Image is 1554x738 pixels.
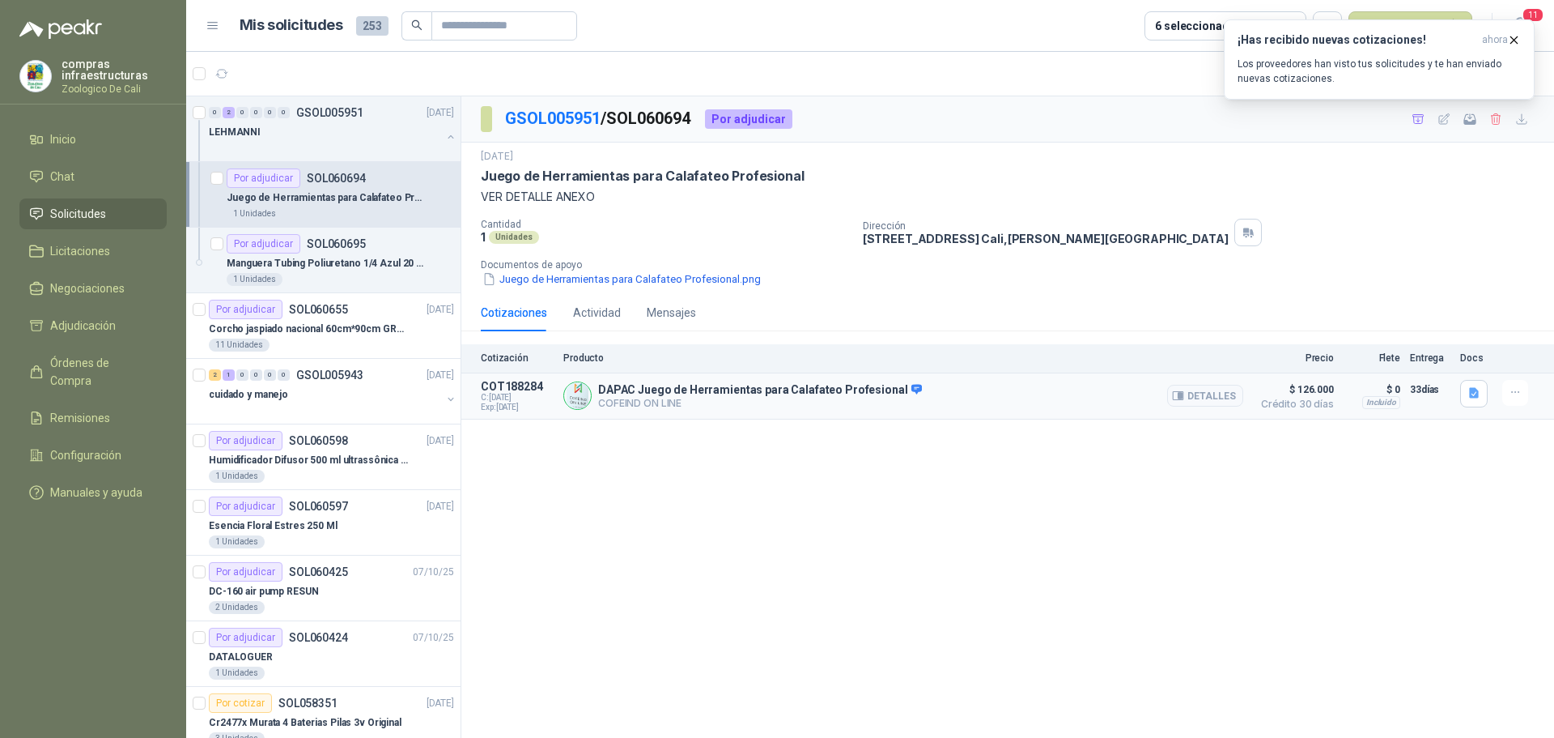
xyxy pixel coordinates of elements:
span: C: [DATE] [481,393,554,403]
span: Exp: [DATE] [481,403,554,412]
p: [STREET_ADDRESS] Cali , [PERSON_NAME][GEOGRAPHIC_DATA] [863,232,1229,245]
p: / SOL060694 [505,106,692,131]
p: SOL058351 [278,697,338,709]
a: Chat [19,161,167,192]
p: SOL060425 [289,566,348,578]
span: Manuales y ayuda [50,484,142,501]
button: 11 [1505,11,1535,41]
button: Juego de Herramientas para Calafateo Profesional.png [481,271,762,288]
p: [DATE] [427,368,454,383]
div: 1 [223,369,235,381]
p: Dirección [863,220,1229,232]
p: Corcho jaspiado nacional 60cm*90cm GROSOR 8MM [209,322,410,337]
p: GSOL005943 [296,369,363,381]
div: 0 [209,107,221,118]
p: Cotización [481,352,554,364]
p: SOL060655 [289,304,348,315]
p: Manguera Tubing Poliuretano 1/4 Azul 20 Mts [227,256,428,271]
img: Company Logo [564,382,591,409]
a: Por adjudicarSOL060597[DATE] Esencia Floral Estres 250 Ml1 Unidades [186,490,461,556]
p: Docs [1460,352,1492,364]
p: GSOL005951 [296,107,363,118]
img: Company Logo [20,61,51,92]
p: Producto [563,352,1243,364]
div: 1 Unidades [209,470,265,483]
div: Por adjudicar [705,109,792,129]
div: 0 [236,369,248,381]
div: 0 [264,107,276,118]
p: Documentos de apoyo [481,259,1548,271]
span: search [411,19,422,31]
p: [DATE] [481,149,513,164]
p: Juego de Herramientas para Calafateo Profesional [481,168,804,185]
a: Adjudicación [19,310,167,341]
span: 11 [1522,7,1544,23]
div: 0 [278,107,290,118]
span: Inicio [50,130,76,148]
a: Por adjudicarSOL06042507/10/25 DC-160 air pump RESUN2 Unidades [186,556,461,621]
p: SOL060694 [307,173,366,184]
p: [DATE] [427,105,454,121]
p: SOL060424 [289,632,348,643]
div: Por adjudicar [227,234,300,254]
span: Remisiones [50,409,110,427]
a: Por adjudicarSOL060695Manguera Tubing Poliuretano 1/4 Azul 20 Mts1 Unidades [186,228,461,293]
p: VER DETALLE ANEXO [481,188,1535,206]
div: 2 Unidades [209,601,265,614]
h1: Mis solicitudes [240,14,343,37]
div: Por cotizar [209,693,272,713]
span: 253 [356,16,388,36]
p: Entrega [1410,352,1450,364]
p: Humidificador Difusor 500 ml ultrassônica Residencial Ultrassônico 500ml con voltaje de blanco [209,453,410,468]
div: 0 [264,369,276,381]
a: Manuales y ayuda [19,477,167,508]
div: 1 Unidades [209,667,265,680]
p: LEHMANNI [209,125,261,140]
div: Cotizaciones [481,304,547,322]
p: Juego de Herramientas para Calafateo Profesional [227,190,428,206]
a: Remisiones [19,403,167,433]
a: 0 2 0 0 0 0 GSOL005951[DATE] LEHMANNI [209,103,457,155]
span: Crédito 30 días [1253,399,1334,409]
p: COT188284 [481,380,554,393]
p: Esencia Floral Estres 250 Ml [209,518,338,534]
div: 0 [278,369,290,381]
p: SOL060695 [307,238,366,250]
span: Órdenes de Compra [50,354,151,390]
p: cuidado y manejo [209,387,288,403]
div: Por adjudicar [227,169,300,188]
div: Actividad [573,304,621,322]
div: Por adjudicar [209,431,282,450]
p: [DATE] [427,433,454,449]
a: Por adjudicarSOL06042407/10/25 DATALOGUER1 Unidades [186,621,461,687]
a: Por adjudicarSOL060655[DATE] Corcho jaspiado nacional 60cm*90cm GROSOR 8MM11 Unidades [186,293,461,359]
p: Flete [1344,352,1400,364]
a: Licitaciones [19,236,167,267]
div: Mensajes [647,304,696,322]
p: DAPAC Juego de Herramientas para Calafateo Profesional [598,383,922,398]
div: Por adjudicar [209,562,282,582]
button: Nueva solicitud [1348,11,1472,41]
div: 2 [223,107,235,118]
a: Por adjudicarSOL060694Juego de Herramientas para Calafateo Profesional1 Unidades [186,162,461,228]
span: Licitaciones [50,242,110,260]
div: Unidades [489,231,539,244]
button: ¡Has recibido nuevas cotizaciones!ahora Los proveedores han visto tus solicitudes y te han enviad... [1224,19,1535,100]
span: Chat [50,168,74,186]
img: Logo peakr [19,19,102,39]
div: 6 seleccionadas [1155,17,1242,35]
p: Precio [1253,352,1334,364]
div: 1 Unidades [227,273,282,286]
span: Solicitudes [50,205,106,223]
p: Zoologico De Cali [62,84,167,94]
p: 07/10/25 [413,565,454,580]
p: Cr2477x Murata 4 Baterias Pilas 3v Original [209,715,401,731]
p: DATALOGUER [209,650,273,665]
a: Por adjudicarSOL060598[DATE] Humidificador Difusor 500 ml ultrassônica Residencial Ultrassônico 5... [186,424,461,490]
p: [DATE] [427,302,454,318]
div: Por adjudicar [209,497,282,516]
span: ahora [1482,33,1508,47]
div: 1 Unidades [227,207,282,220]
span: Adjudicación [50,317,116,335]
a: Configuración [19,440,167,471]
